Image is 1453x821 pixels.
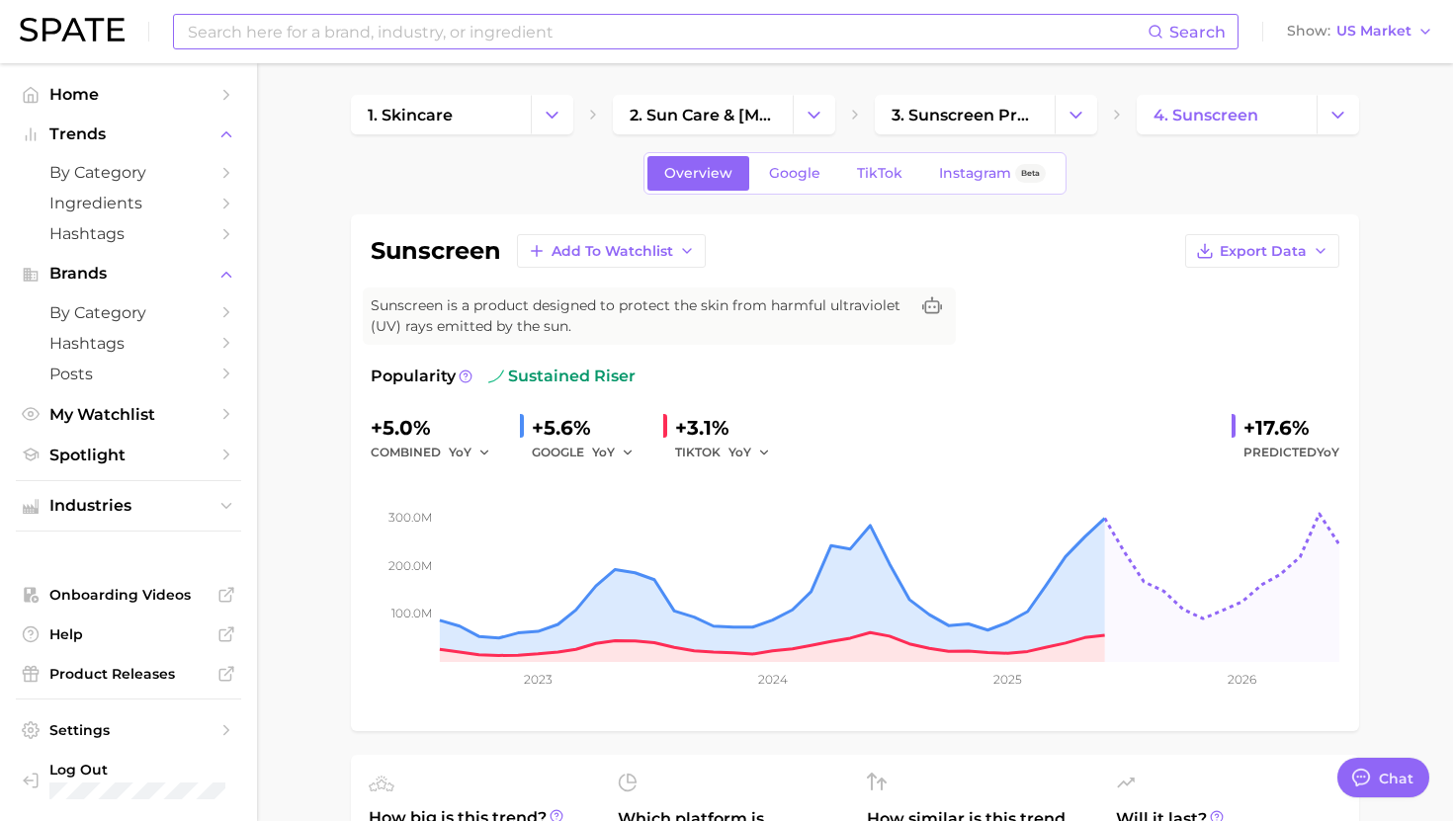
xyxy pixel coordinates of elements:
a: Hashtags [16,328,241,359]
span: My Watchlist [49,405,208,424]
span: Hashtags [49,224,208,243]
tspan: 2024 [758,672,788,687]
a: InstagramBeta [922,156,1063,191]
div: +5.6% [532,412,647,444]
span: Brands [49,265,208,283]
div: +5.0% [371,412,504,444]
span: Overview [664,165,732,182]
a: Hashtags [16,218,241,249]
tspan: 2023 [524,672,553,687]
span: Home [49,85,208,104]
input: Search here for a brand, industry, or ingredient [186,15,1148,48]
span: Add to Watchlist [552,243,673,260]
span: Sunscreen is a product designed to protect the skin from harmful ultraviolet (UV) rays emitted by... [371,295,908,337]
span: by Category [49,303,208,322]
span: Ingredients [49,194,208,212]
span: Help [49,625,208,643]
a: Onboarding Videos [16,580,241,610]
button: YoY [728,441,771,464]
a: Google [752,156,837,191]
a: My Watchlist [16,399,241,430]
span: Export Data [1220,243,1307,260]
div: TIKTOK [675,441,784,464]
a: by Category [16,157,241,188]
a: Help [16,619,241,649]
span: YoY [728,444,751,460]
button: Brands [16,259,241,288]
span: YoY [449,444,471,460]
span: Google [769,165,820,182]
span: Industries [49,497,208,515]
img: sustained riser [488,369,504,384]
button: Industries [16,491,241,521]
tspan: 2025 [993,672,1022,687]
span: TikTok [857,165,902,182]
a: TikTok [840,156,919,191]
button: Change Category [1317,95,1359,134]
span: 2. sun care & [MEDICAL_DATA] [630,106,776,124]
button: Change Category [1055,95,1097,134]
button: Add to Watchlist [517,234,706,268]
span: Show [1287,26,1330,37]
button: Export Data [1185,234,1339,268]
div: +3.1% [675,412,784,444]
span: Trends [49,125,208,143]
span: Product Releases [49,665,208,683]
span: sustained riser [488,365,636,388]
button: Change Category [531,95,573,134]
div: combined [371,441,504,464]
a: 3. sunscreen products [875,95,1055,134]
tspan: 2026 [1228,672,1256,687]
span: Predicted [1243,441,1339,464]
span: Settings [49,721,208,739]
a: Overview [647,156,749,191]
a: by Category [16,297,241,328]
span: Popularity [371,365,456,388]
a: 1. skincare [351,95,531,134]
button: YoY [449,441,491,464]
button: YoY [592,441,635,464]
span: US Market [1336,26,1411,37]
span: by Category [49,163,208,182]
span: Beta [1021,165,1040,182]
span: Log Out [49,761,225,779]
a: Posts [16,359,241,389]
span: Instagram [939,165,1011,182]
span: Posts [49,365,208,383]
span: 1. skincare [368,106,453,124]
span: 4. sunscreen [1154,106,1258,124]
span: Hashtags [49,334,208,353]
button: ShowUS Market [1282,19,1438,44]
div: GOOGLE [532,441,647,464]
a: Ingredients [16,188,241,218]
a: Log out. Currently logged in with e-mail mathilde@spate.nyc. [16,755,241,805]
button: Change Category [793,95,835,134]
div: +17.6% [1243,412,1339,444]
a: 2. sun care & [MEDICAL_DATA] [613,95,793,134]
a: Home [16,79,241,110]
span: YoY [592,444,615,460]
span: Search [1169,23,1226,41]
span: Spotlight [49,446,208,464]
h1: sunscreen [371,239,501,263]
a: Settings [16,715,241,745]
button: Trends [16,120,241,149]
img: SPATE [20,18,125,41]
span: Onboarding Videos [49,586,208,604]
span: 3. sunscreen products [892,106,1038,124]
a: 4. sunscreen [1137,95,1317,134]
a: Spotlight [16,440,241,470]
span: YoY [1317,445,1339,459]
a: Product Releases [16,659,241,689]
